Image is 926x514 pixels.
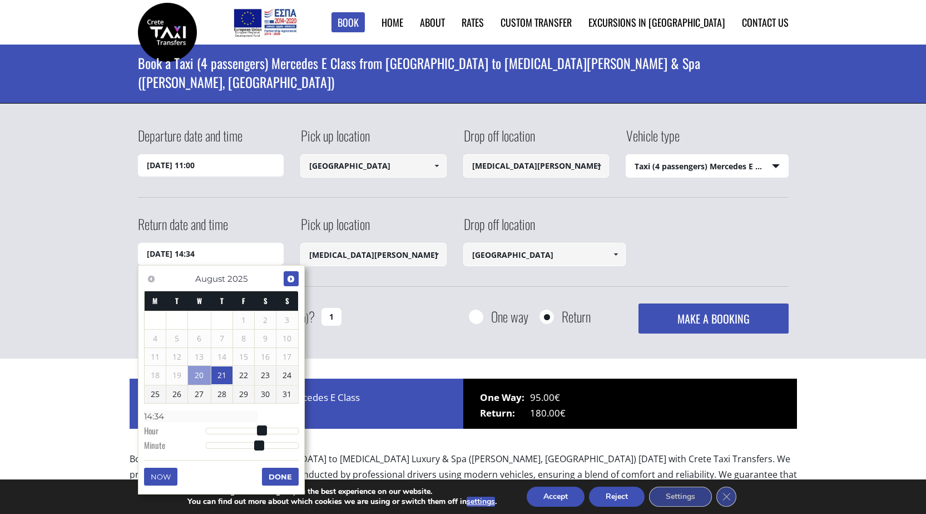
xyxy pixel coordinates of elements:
p: You can find out more about which cookies we are using or switch them off in . [187,497,497,507]
span: Thursday [220,295,224,306]
a: 31 [276,385,298,403]
a: About [420,15,445,30]
img: e-bannersEUERDF180X90.jpg [232,6,298,39]
p: Book a Taxi transfer from [GEOGRAPHIC_DATA] to [MEDICAL_DATA] Luxury & Spa ([PERSON_NAME], [GEOGR... [130,451,797,507]
button: Done [262,468,299,486]
span: 9 [255,330,276,347]
span: 8 [233,330,254,347]
label: Pick up location [300,126,370,154]
a: 27 [188,385,211,403]
button: Reject [589,487,645,507]
span: August [195,273,225,284]
span: Saturday [264,295,268,306]
span: 16 [255,348,276,366]
span: 10 [276,330,298,347]
button: Settings [649,487,712,507]
button: Now [144,468,177,486]
span: 14 [211,348,232,366]
a: Home [382,15,403,30]
a: 24 [276,366,298,384]
input: Select pickup location [300,154,447,178]
span: Friday [242,295,245,306]
a: 20 [188,366,211,385]
a: 21 [211,366,232,384]
a: 22 [233,366,254,384]
span: 13 [188,348,211,366]
span: 15 [233,348,254,366]
label: Drop off location [463,214,535,243]
span: 18 [145,366,166,384]
span: 4 [145,330,166,347]
span: 7 [211,330,232,347]
span: 17 [276,348,298,366]
p: We are using cookies to give you the best experience on our website. [187,487,497,497]
a: Show All Items [590,154,608,178]
span: Sunday [285,295,289,306]
span: Next [286,275,295,283]
div: 95.00€ 180.00€ [463,379,797,429]
button: settings [467,497,495,507]
a: Book [331,12,365,33]
span: 6 [188,330,211,347]
a: Rates [462,15,484,30]
label: Drop off location [463,126,535,154]
a: Show All Items [427,154,445,178]
span: 11 [145,348,166,366]
label: Departure date and time [138,126,242,154]
h1: Book a Taxi (4 passengers) Mercedes E Class from [GEOGRAPHIC_DATA] to [MEDICAL_DATA][PERSON_NAME]... [138,45,789,100]
a: 25 [145,385,166,403]
button: MAKE A BOOKING [638,303,788,334]
span: Tuesday [175,295,179,306]
span: Taxi (4 passengers) Mercedes E Class [626,155,788,178]
span: One Way: [480,390,530,405]
a: Custom Transfer [501,15,572,30]
span: 3 [276,311,298,329]
dt: Hour [144,425,206,439]
span: 12 [166,348,187,366]
a: Contact us [742,15,789,30]
span: 5 [166,330,187,347]
button: Close GDPR Cookie Banner [716,487,736,507]
a: 30 [255,385,276,403]
a: Crete Taxi Transfers | Book a Taxi transfer from Heraklion city to Amira Luxury & Spa (Adelianos ... [138,25,197,37]
span: Monday [152,295,157,306]
span: 2025 [227,273,247,284]
label: Return date and time [138,214,228,243]
img: Crete Taxi Transfers | Book a Taxi transfer from Heraklion city to Amira Luxury & Spa (Adelianos ... [138,3,197,62]
a: Previous [144,271,159,286]
a: 29 [233,385,254,403]
label: Return [562,310,591,324]
span: Return: [480,405,530,421]
input: Select drop-off location [463,243,626,266]
label: One way [491,310,528,324]
span: Wednesday [197,295,202,306]
a: Show All Items [607,243,625,266]
span: 19 [166,366,187,384]
a: Excursions in [GEOGRAPHIC_DATA] [588,15,725,30]
span: 1 [233,311,254,329]
dt: Minute [144,439,206,454]
a: Next [284,271,299,286]
a: 26 [166,385,187,403]
input: Select pickup location [300,243,447,266]
input: Select drop-off location [463,154,610,178]
label: Pick up location [300,214,370,243]
button: Accept [527,487,585,507]
div: Price for 1 x Taxi (4 passengers) Mercedes E Class [130,379,463,429]
a: 28 [211,385,232,403]
a: 23 [255,366,276,384]
a: Show All Items [427,243,445,266]
span: Previous [147,275,156,283]
label: Vehicle type [626,126,680,154]
span: 2 [255,311,276,329]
